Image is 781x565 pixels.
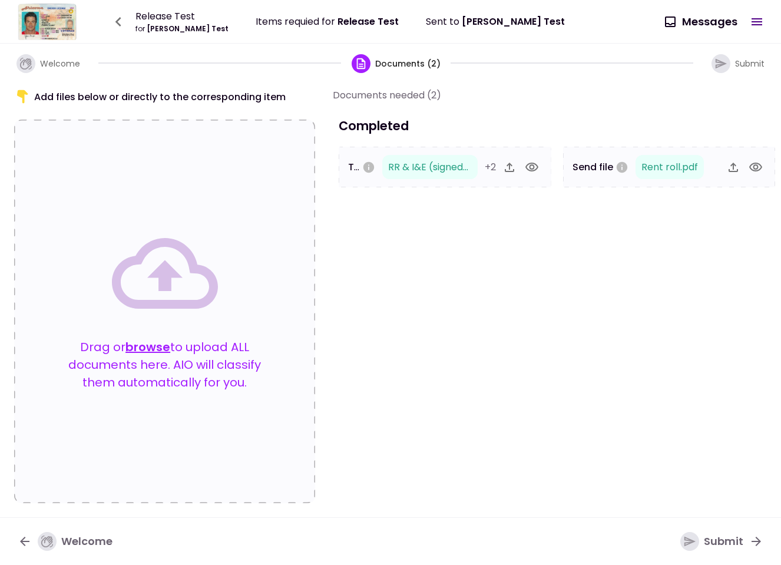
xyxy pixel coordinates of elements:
span: for [135,24,145,34]
div: Submit [680,532,743,551]
button: Messages [656,6,747,37]
div: Welcome [38,532,112,551]
span: Welcome [40,58,80,70]
span: +2 [485,160,496,174]
div: Documents needed (2) [333,88,441,103]
button: Documents (2) [350,45,442,82]
span: Tags Upload Test [348,160,433,174]
div: Items requied for [256,14,399,29]
svg: test [362,161,375,174]
button: Submit [702,45,774,82]
span: Send file [572,160,613,174]
button: browse [125,338,170,356]
span: Documents (2) [375,58,441,70]
div: Release Test [135,9,229,24]
img: Logo [14,4,79,40]
span: Submit [735,58,765,70]
div: Add files below or directly to the corresponding item [14,88,315,105]
div: Sent to [426,14,565,29]
h3: Completed [333,117,781,135]
span: [PERSON_NAME] Test [462,15,565,28]
button: Welcome [8,526,122,557]
span: Release Test [337,15,399,28]
span: RR & I&E (signed)_114 Elizabeth St_04.08.25 - Pages 2-4.pdf [388,160,696,174]
button: Welcome [7,45,90,82]
p: Drag or to upload ALL documents here. AIO will classify them automatically for you. [61,338,268,391]
span: Rent roll.pdf [641,160,698,174]
svg: test [615,161,628,174]
button: Submit [671,526,773,557]
div: [PERSON_NAME] Test [135,24,229,34]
